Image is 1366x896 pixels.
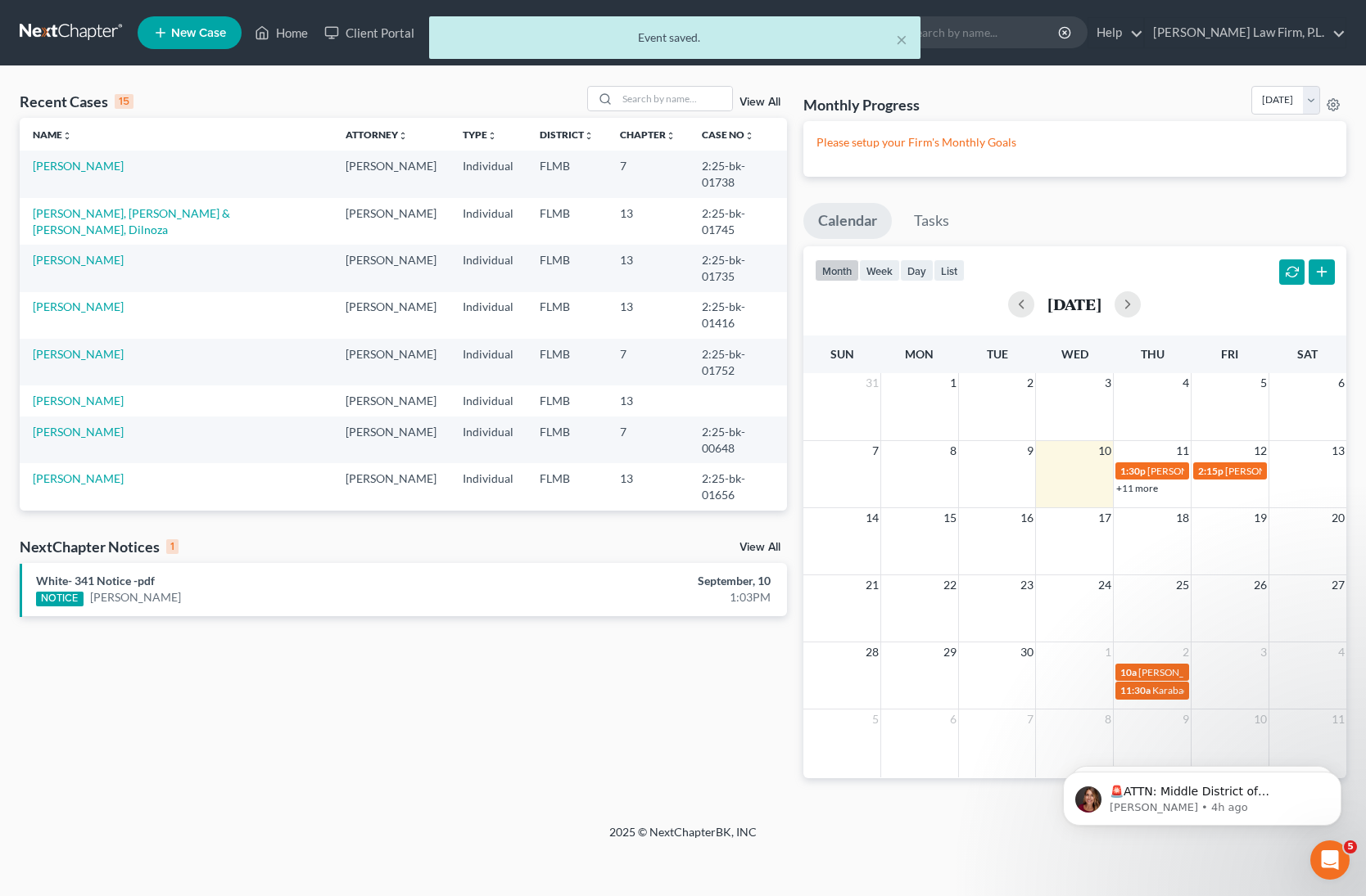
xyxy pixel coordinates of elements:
iframe: Intercom notifications message [1038,737,1366,852]
td: [PERSON_NAME] [332,463,450,510]
i: unfold_more [398,131,408,141]
span: 4 [1181,373,1191,393]
span: 30 [1019,642,1035,662]
span: 10 [1097,441,1113,461]
span: 10 [1252,709,1269,729]
i: unfold_more [666,131,676,141]
a: [PERSON_NAME] [33,394,124,407]
td: [PERSON_NAME] [332,292,450,339]
td: 13 [607,511,689,557]
a: [PERSON_NAME] [33,299,124,313]
button: week [859,259,900,281]
span: 17 [1097,508,1113,528]
a: [PERSON_NAME] [33,425,124,439]
td: [PERSON_NAME] [332,511,450,557]
div: NOTICE [36,592,84,606]
td: Individual [450,511,527,557]
a: Case Nounfold_more [702,128,754,141]
td: FLMB [527,198,607,245]
span: 18 [1174,508,1191,528]
td: 7 [607,416,689,463]
a: Tasks [899,203,964,239]
span: Fri [1221,347,1238,361]
a: [PERSON_NAME] [33,471,124,485]
span: 23 [1019,575,1035,595]
td: 2:25-bk-01656 [689,463,786,510]
td: [PERSON_NAME] [332,416,450,463]
i: unfold_more [487,131,497,141]
span: 28 [864,642,880,662]
iframe: Intercom live chat [1310,840,1350,880]
td: [PERSON_NAME] [332,385,450,416]
a: [PERSON_NAME] [90,589,181,606]
td: FLMB [527,292,607,339]
span: 1:30p [1120,465,1146,477]
a: Attorneyunfold_more [346,128,408,141]
span: 7 [1025,709,1035,729]
td: Individual [450,292,527,339]
td: FLMB [527,416,607,463]
button: list [934,259,965,281]
td: [PERSON_NAME] [332,151,450,197]
span: 11 [1174,441,1191,461]
span: Sun [830,347,854,361]
i: unfold_more [584,131,594,141]
td: FLMB [527,385,607,416]
td: 2:25-bk-01752 [689,339,786,385]
span: 15 [942,508,958,528]
td: Individual [450,463,527,510]
a: [PERSON_NAME] [33,253,124,267]
a: [PERSON_NAME], [PERSON_NAME] & [PERSON_NAME], Dilnoza [33,206,230,236]
td: 2:25-bk-01738 [689,151,786,197]
span: 1 [948,373,958,393]
div: September, 10 [536,573,771,589]
td: 13 [607,385,689,416]
span: 6 [1337,373,1346,393]
td: FLMB [527,339,607,385]
span: 25 [1174,575,1191,595]
span: 19 [1252,508,1269,528]
span: 4 [1337,642,1346,662]
span: [PERSON_NAME]- Cont'd Confirmation Hearing [1147,465,1354,477]
td: 2:25-bk-01540 [689,511,786,557]
span: 13 [1330,441,1346,461]
span: 9 [1181,709,1191,729]
a: [PERSON_NAME] [33,159,124,173]
td: 2:25-bk-01735 [689,245,786,291]
a: +11 more [1116,482,1158,494]
td: FLMB [527,463,607,510]
td: Individual [450,385,527,416]
i: unfold_more [744,131,754,141]
span: 11:30a [1120,684,1151,696]
p: Please setup your Firm's Monthly Goals [816,134,1333,151]
td: [PERSON_NAME] [332,339,450,385]
a: White- 341 Notice -pdf [36,574,155,588]
h2: [DATE] [1047,295,1101,313]
td: FLMB [527,245,607,291]
button: month [815,259,859,281]
span: 2:15p [1198,465,1224,477]
div: 2025 © NextChapterBK, INC [216,824,1150,853]
td: Individual [450,245,527,291]
td: Individual [450,416,527,463]
span: 2 [1181,642,1191,662]
td: Individual [450,198,527,245]
td: [PERSON_NAME] [332,198,450,245]
span: 16 [1019,508,1035,528]
span: 14 [864,508,880,528]
span: [PERSON_NAME]- 341 Meeting [1138,666,1274,678]
span: 26 [1252,575,1269,595]
h3: Monthly Progress [803,95,920,115]
button: × [896,29,907,49]
td: 7 [607,339,689,385]
td: Individual [450,151,527,197]
a: [PERSON_NAME] [33,347,124,361]
span: 7 [871,441,880,461]
span: 8 [948,441,958,461]
span: 29 [942,642,958,662]
a: Typeunfold_more [463,128,497,141]
span: 21 [864,575,880,595]
div: 1 [166,539,179,554]
td: 2:25-bk-00648 [689,416,786,463]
